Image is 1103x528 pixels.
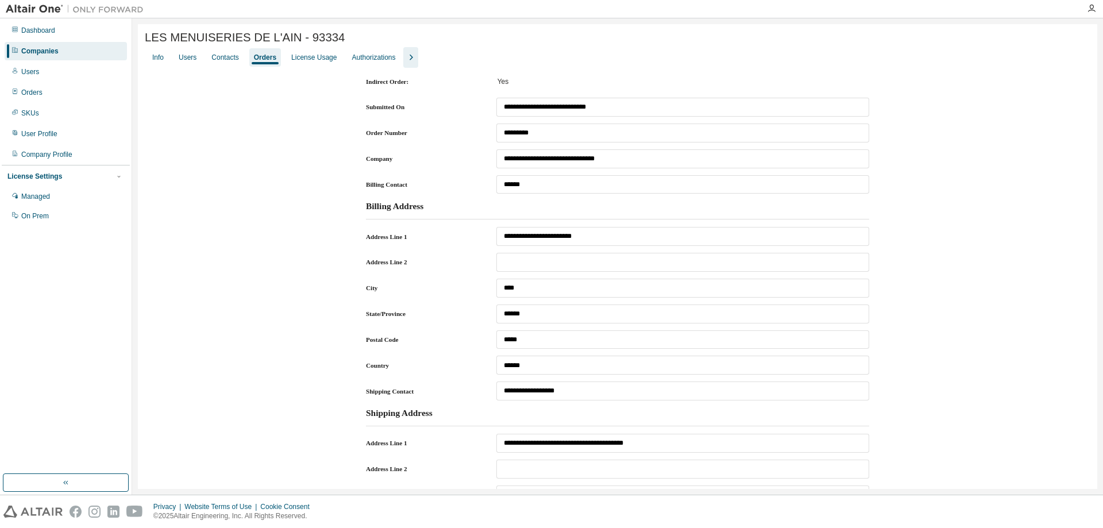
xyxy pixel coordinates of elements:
div: Orders [21,88,43,97]
label: State/Province [366,309,477,318]
div: Website Terms of Use [184,502,260,511]
p: © 2025 Altair Engineering, Inc. All Rights Reserved. [153,511,317,521]
img: facebook.svg [70,506,82,518]
label: City [366,283,477,292]
img: Altair One [6,3,149,15]
div: Users [21,67,39,76]
div: Cookie Consent [260,502,316,511]
div: License Settings [7,172,62,181]
img: altair_logo.svg [3,506,63,518]
img: youtube.svg [126,506,143,518]
label: Indirect Order: [366,77,475,86]
div: Privacy [153,502,184,511]
div: Info [152,53,164,62]
div: Dashboard [21,26,55,35]
label: Country [366,361,477,370]
label: Company [366,154,477,163]
div: License Usage [291,53,337,62]
label: Postal Code [366,335,477,344]
label: Address Line 1 [366,232,477,241]
div: User Profile [21,129,57,138]
img: instagram.svg [88,506,101,518]
div: Managed [21,192,50,201]
div: Users [179,53,196,62]
label: Submitted On [366,102,477,111]
label: Address Line 2 [366,464,477,473]
div: Orders [254,53,276,62]
div: Companies [21,47,59,56]
span: LES MENUISERIES DE L'AIN - 93334 [145,31,345,44]
div: Yes [497,77,869,86]
label: Address Line 1 [366,438,477,448]
h3: Billing Address [366,201,423,212]
div: Authorizations [352,53,395,62]
div: Contacts [211,53,238,62]
label: Order Number [366,128,477,137]
label: Billing Contact [366,180,477,189]
div: Company Profile [21,150,72,159]
label: Address Line 2 [366,257,477,267]
label: Shipping Contact [366,387,477,396]
div: On Prem [21,211,49,221]
h3: Shipping Address [366,407,433,419]
img: linkedin.svg [107,506,119,518]
div: SKUs [21,109,39,118]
